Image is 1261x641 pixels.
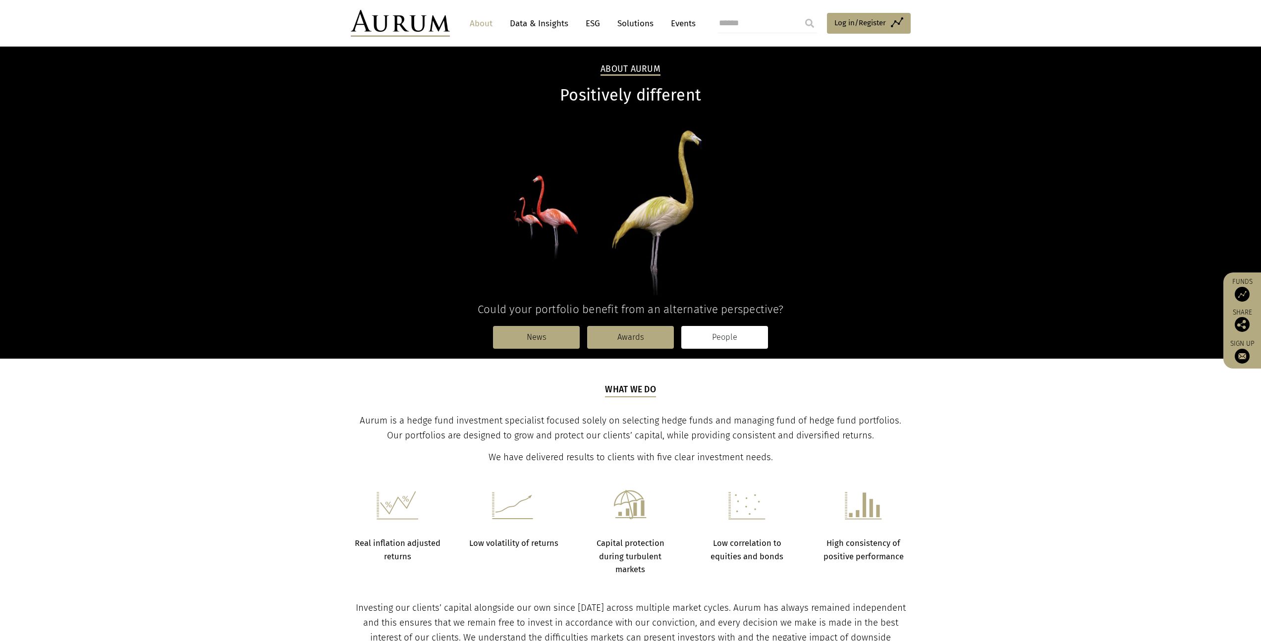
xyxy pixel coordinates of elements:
h1: Positively different [351,86,911,105]
a: Solutions [612,14,658,33]
div: Share [1228,309,1256,332]
a: Funds [1228,277,1256,302]
strong: Real inflation adjusted returns [355,538,440,561]
img: Access Funds [1235,287,1250,302]
a: Sign up [1228,339,1256,364]
a: Awards [587,326,674,349]
strong: High consistency of positive performance [823,538,904,561]
span: We have delivered results to clients with five clear investment needs. [489,452,773,463]
h5: What we do [605,383,656,397]
a: About [465,14,497,33]
strong: Low correlation to equities and bonds [711,538,783,561]
a: ESG [581,14,605,33]
a: Log in/Register [827,13,911,34]
strong: Low volatility of returns [469,538,558,548]
img: Sign up to our newsletter [1235,349,1250,364]
img: Share this post [1235,317,1250,332]
span: Aurum is a hedge fund investment specialist focused solely on selecting hedge funds and managing ... [360,415,901,441]
a: News [493,326,580,349]
input: Submit [800,13,820,33]
strong: Capital protection during turbulent markets [597,538,664,574]
h2: About Aurum [601,64,660,76]
img: Aurum [351,10,450,37]
a: People [681,326,768,349]
h4: Could your portfolio benefit from an alternative perspective? [351,303,911,316]
span: Log in/Register [834,17,886,29]
a: Data & Insights [505,14,573,33]
a: Events [666,14,696,33]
